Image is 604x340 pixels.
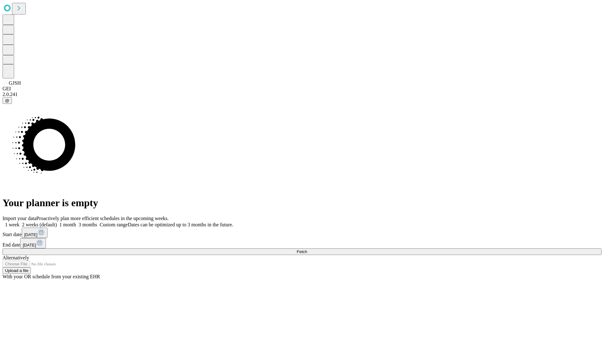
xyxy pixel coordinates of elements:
button: [DATE] [20,238,46,248]
span: Fetch [297,249,307,254]
div: 2.0.241 [3,92,601,97]
span: [DATE] [23,243,36,247]
span: 1 week [5,222,20,227]
span: 3 months [79,222,97,227]
span: Custom range [100,222,128,227]
button: [DATE] [22,228,48,238]
div: End date [3,238,601,248]
span: GJSH [9,80,21,86]
span: 1 month [59,222,76,227]
span: Alternatively [3,255,29,260]
span: @ [5,98,9,103]
span: Dates can be optimized up to 3 months in the future. [128,222,233,227]
span: With your OR schedule from your existing EHR [3,274,100,279]
button: Upload a file [3,267,31,274]
span: Proactively plan more efficient schedules in the upcoming weeks. [36,216,169,221]
span: Import your data [3,216,36,221]
button: Fetch [3,248,601,255]
div: GEI [3,86,601,92]
div: Start date [3,228,601,238]
button: @ [3,97,12,104]
span: 2 weeks (default) [22,222,57,227]
span: [DATE] [24,232,37,237]
h1: Your planner is empty [3,197,601,209]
